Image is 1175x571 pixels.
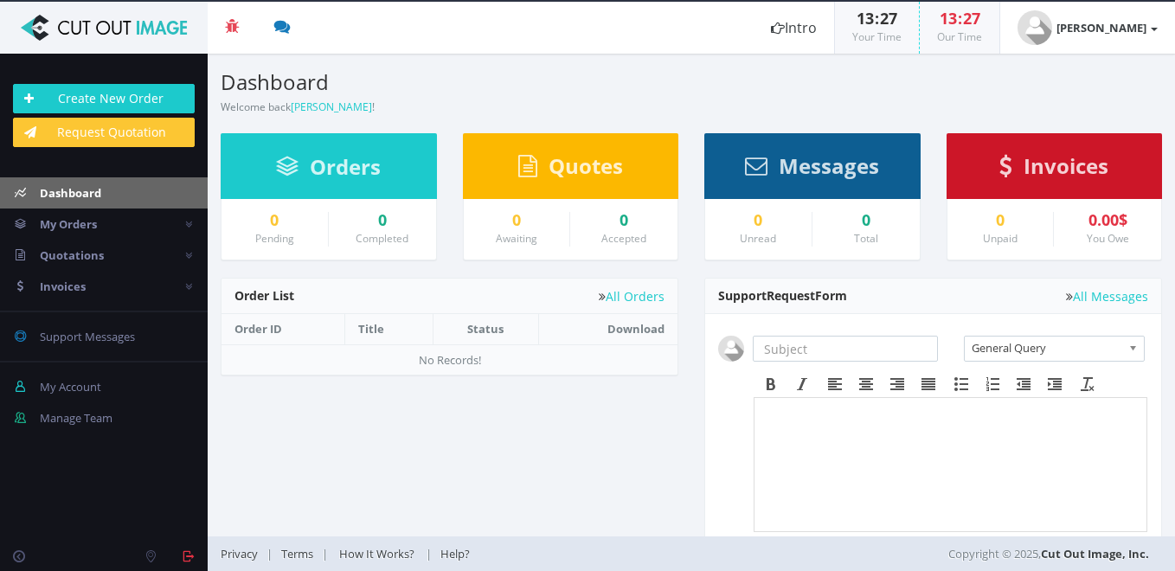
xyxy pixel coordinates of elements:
[13,15,195,41] img: Cut Out Image
[740,231,776,246] small: Unread
[518,162,623,177] a: Quotes
[754,398,1146,531] iframe: Rich Text Area. Press ALT-F9 for menu. Press ALT-F10 for toolbar. Press ALT-0 for help
[857,8,874,29] span: 13
[1018,10,1052,45] img: user_default.jpg
[342,212,423,229] a: 0
[310,152,381,181] span: Orders
[948,545,1149,562] span: Copyright © 2025,
[276,163,381,178] a: Orders
[718,287,847,304] span: Support Form
[273,546,322,561] a: Terms
[852,29,902,44] small: Your Time
[983,231,1018,246] small: Unpaid
[779,151,879,180] span: Messages
[972,337,1121,359] span: General Query
[13,118,195,147] a: Request Quotation
[221,536,848,571] div: | | |
[718,336,744,362] img: user_default.jpg
[221,99,375,114] small: Welcome back !
[851,373,882,395] div: Align center
[1008,373,1039,395] div: Decrease indent
[960,212,1041,229] a: 0
[221,71,678,93] h3: Dashboard
[787,373,818,395] div: Italic
[767,287,815,304] span: Request
[328,546,426,561] a: How It Works?
[882,373,913,395] div: Align right
[937,29,982,44] small: Our Time
[40,216,97,232] span: My Orders
[433,314,538,344] th: Status
[477,212,557,229] a: 0
[221,546,266,561] a: Privacy
[880,8,897,29] span: 27
[940,8,957,29] span: 13
[234,212,315,229] a: 0
[753,336,938,362] input: Subject
[1041,546,1149,561] a: Cut Out Image, Inc.
[339,546,414,561] span: How It Works?
[549,151,623,180] span: Quotes
[1087,231,1129,246] small: You Owe
[957,8,963,29] span: :
[1067,212,1148,229] div: 0.00$
[946,373,977,395] div: Bullet list
[755,373,787,395] div: Bold
[583,212,665,229] a: 0
[825,212,907,229] div: 0
[1039,373,1070,395] div: Increase indent
[40,410,112,426] span: Manage Team
[432,546,478,561] a: Help?
[222,314,345,344] th: Order ID
[40,185,101,201] span: Dashboard
[538,314,677,344] th: Download
[40,379,101,395] span: My Account
[999,162,1108,177] a: Invoices
[963,8,980,29] span: 27
[913,373,944,395] div: Justify
[977,373,1008,395] div: Numbered list
[255,231,294,246] small: Pending
[754,2,834,54] a: Intro
[40,279,86,294] span: Invoices
[854,231,878,246] small: Total
[745,162,879,177] a: Messages
[40,247,104,263] span: Quotations
[601,231,646,246] small: Accepted
[234,287,294,304] span: Order List
[222,344,677,375] td: No Records!
[496,231,537,246] small: Awaiting
[819,373,851,395] div: Align left
[13,84,195,113] a: Create New Order
[40,329,135,344] span: Support Messages
[599,290,665,303] a: All Orders
[1066,290,1148,303] a: All Messages
[356,231,408,246] small: Completed
[1056,20,1146,35] strong: [PERSON_NAME]
[345,314,433,344] th: Title
[718,212,799,229] a: 0
[874,8,880,29] span: :
[1000,2,1175,54] a: [PERSON_NAME]
[1072,373,1103,395] div: Clear formatting
[1024,151,1108,180] span: Invoices
[291,99,372,114] a: [PERSON_NAME]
